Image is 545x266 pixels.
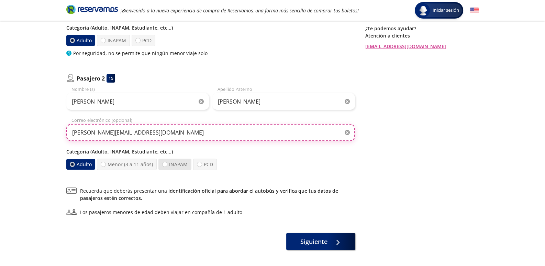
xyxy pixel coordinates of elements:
[73,50,208,57] p: Por seguridad, no se permite que ningún menor viaje solo
[66,124,355,141] input: Correo electrónico (opcional)
[286,233,355,250] button: Siguiente
[66,93,209,110] input: Nombre (s)
[212,93,355,110] input: Apellido Paterno
[97,159,157,170] label: Menor (3 a 11 años)
[80,209,242,216] div: Los pasajeros menores de edad deben viajar en compañía de 1 adulto
[193,159,217,170] label: PCD
[132,35,155,46] label: PCD
[300,237,327,246] span: Siguiente
[66,148,355,155] p: Categoría (Adulto, INAPAM, Estudiante, etc...)
[66,35,95,46] label: Adulto
[66,24,355,31] p: Categoría (Adulto, INAPAM, Estudiante, etc...)
[97,35,130,46] label: INAPAM
[77,74,105,83] p: Pasajero 2
[66,4,118,14] i: Brand Logo
[121,7,359,14] em: ¡Bienvenido a la nueva experiencia de compra de Reservamos, una forma más sencilla de comprar tus...
[365,43,479,50] a: [EMAIL_ADDRESS][DOMAIN_NAME]
[365,32,479,39] p: Atención a clientes
[80,188,338,201] a: identificación oficial para abordar el autobús y verifica que tus datos de pasajeros estén correc...
[470,6,479,15] button: English
[505,226,538,259] iframe: Messagebird Livechat Widget
[66,159,95,170] label: Adulto
[158,159,191,170] label: INAPAM
[80,187,355,202] span: Recuerda que deberás presentar una
[365,25,479,32] p: ¿Te podemos ayudar?
[430,7,462,14] span: Iniciar sesión
[107,74,115,83] div: 15
[66,4,118,17] a: Brand Logo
